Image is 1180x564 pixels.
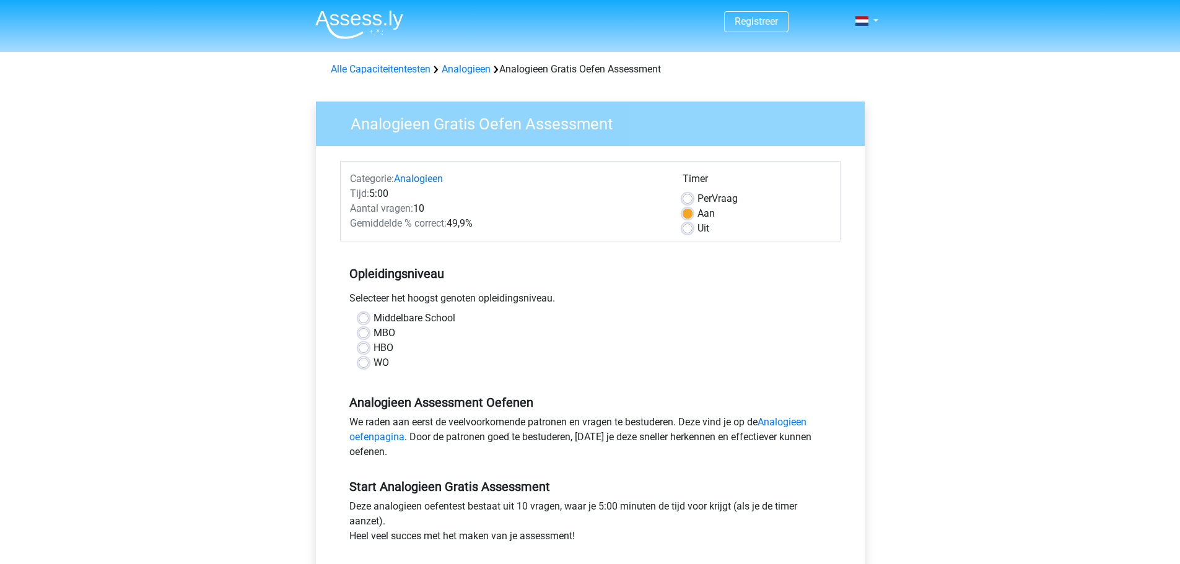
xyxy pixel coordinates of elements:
div: 10 [341,201,673,216]
a: Analogieen [394,173,443,184]
span: Tijd: [350,188,369,199]
label: HBO [374,341,393,355]
a: Registreer [735,15,778,27]
h5: Opleidingsniveau [349,261,831,286]
label: Vraag [697,191,738,206]
span: Aantal vragen: [350,202,413,214]
div: Selecteer het hoogst genoten opleidingsniveau. [340,291,841,311]
div: Analogieen Gratis Oefen Assessment [326,62,855,77]
label: MBO [374,326,395,341]
div: We raden aan eerst de veelvoorkomende patronen en vragen te bestuderen. Deze vind je op de . Door... [340,415,841,464]
h5: Analogieen Assessment Oefenen [349,395,831,410]
span: Categorie: [350,173,394,184]
div: Deze analogieen oefentest bestaat uit 10 vragen, waar je 5:00 minuten de tijd voor krijgt (als je... [340,499,841,549]
label: Middelbare School [374,311,455,326]
span: Per [697,193,712,204]
div: 5:00 [341,186,673,201]
img: Assessly [315,10,403,39]
h3: Analogieen Gratis Oefen Assessment [336,110,855,134]
h5: Start Analogieen Gratis Assessment [349,479,831,494]
div: 49,9% [341,216,673,231]
label: Aan [697,206,715,221]
span: Gemiddelde % correct: [350,217,447,229]
div: Timer [683,171,831,191]
label: Uit [697,221,709,236]
a: Analogieen [442,63,491,75]
label: WO [374,355,389,370]
a: Alle Capaciteitentesten [331,63,430,75]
